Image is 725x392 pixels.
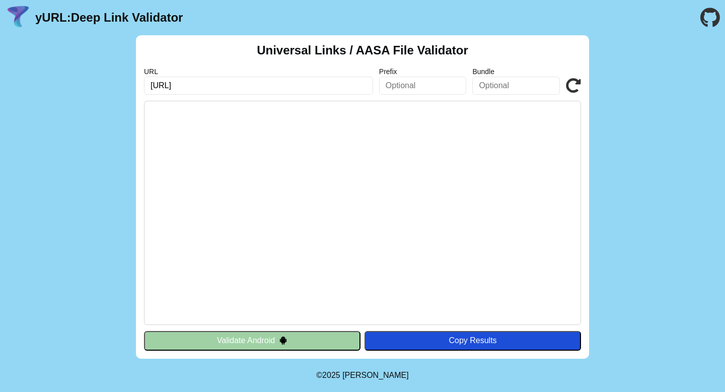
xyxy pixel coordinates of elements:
button: Validate Android [144,331,360,350]
button: Copy Results [365,331,581,350]
label: Prefix [379,68,467,76]
span: 2025 [322,371,340,379]
input: Required [144,77,373,95]
a: Michael Ibragimchayev's Personal Site [342,371,409,379]
a: yURL:Deep Link Validator [35,11,183,25]
h2: Universal Links / AASA File Validator [257,43,468,57]
label: Bundle [472,68,560,76]
img: droidIcon.svg [279,336,287,345]
input: Optional [472,77,560,95]
footer: © [316,359,408,392]
div: Copy Results [370,336,576,345]
input: Optional [379,77,467,95]
label: URL [144,68,373,76]
img: yURL Logo [5,5,31,31]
